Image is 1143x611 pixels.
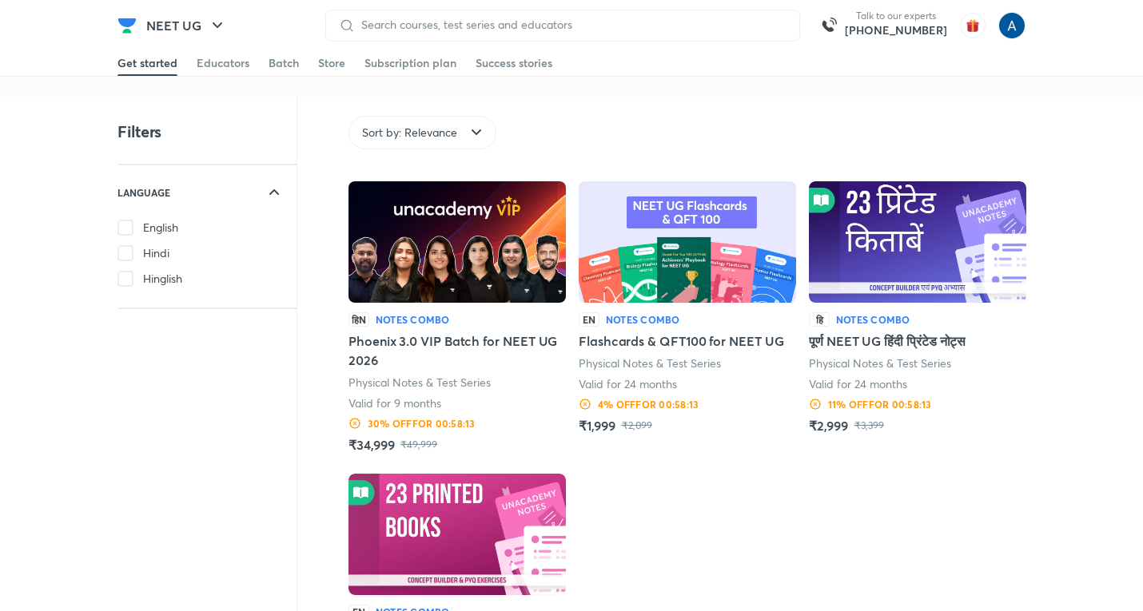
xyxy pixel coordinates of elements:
[836,312,910,327] h6: Notes Combo
[117,55,177,71] div: Get started
[809,376,907,392] p: Valid for 24 months
[197,55,249,71] div: Educators
[476,55,552,71] div: Success stories
[362,125,457,141] span: Sort by: Relevance
[117,184,170,200] h6: LANGUAGE
[845,22,947,38] a: [PHONE_NUMBER]
[348,417,361,430] img: Discount Logo
[269,50,299,76] a: Batch
[579,355,722,371] p: Physical Notes & Test Series
[348,181,566,303] img: Batch Thumbnail
[364,55,456,71] div: Subscription plan
[998,12,1026,39] img: Anees Ahmed
[579,398,591,411] img: Discount Logo
[809,355,952,371] p: Physical Notes & Test Series
[348,312,369,327] p: हिN
[579,312,599,327] p: EN
[579,376,677,392] p: Valid for 24 months
[348,435,394,454] h5: ₹34,999
[809,181,1026,303] img: Batch Thumbnail
[376,312,450,327] h6: Notes Combo
[355,18,787,31] input: Search courses, test series and educators
[348,474,566,595] img: Batch Thumbnail
[579,181,796,303] img: Batch Thumbnail
[137,10,237,42] button: NEET UG
[364,50,456,76] a: Subscription plan
[318,50,345,76] a: Store
[400,438,437,451] p: ₹49,999
[117,121,161,142] h4: Filters
[117,16,137,35] img: Company Logo
[197,50,249,76] a: Educators
[143,245,169,261] span: Hindi
[143,220,178,236] span: English
[809,331,966,351] h5: पूर्ण NEET UG हिंदी प्रिंटेड नोट्स
[622,419,652,432] p: ₹2,099
[143,271,182,287] span: Hinglish
[117,50,177,76] a: Get started
[598,397,699,411] h6: 4 % OFF for 00:58:13
[828,397,932,411] h6: 11 % OFF for 00:58:13
[318,55,345,71] div: Store
[476,50,552,76] a: Success stories
[348,331,566,370] h5: Phoenix 3.0 VIP Batch for NEET UG 2026
[854,419,884,432] p: ₹3,399
[845,10,947,22] p: Talk to our experts
[579,331,784,351] h5: Flashcards & QFT100 for NEET UG
[809,416,848,435] h5: ₹2,999
[809,398,822,411] img: Discount Logo
[960,13,986,38] img: avatar
[579,416,615,435] h5: ₹1,999
[348,395,441,411] p: Valid for 9 months
[348,375,492,391] p: Physical Notes & Test Series
[809,312,830,327] p: हि
[368,416,476,430] h6: 30 % OFF for 00:58:13
[606,312,680,327] h6: Notes Combo
[813,10,845,42] img: call-us
[269,55,299,71] div: Batch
